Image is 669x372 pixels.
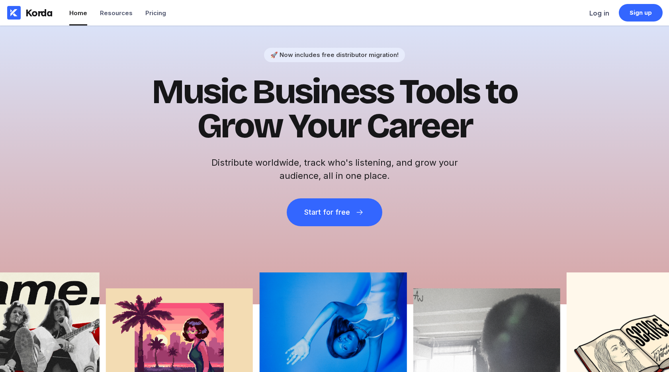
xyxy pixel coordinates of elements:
[207,156,462,182] h2: Distribute worldwide, track who's listening, and grow your audience, all in one place.
[589,9,609,17] div: Log in
[69,9,87,17] div: Home
[619,4,663,22] a: Sign up
[139,75,530,143] h1: Music Business Tools to Grow Your Career
[25,7,53,19] div: Korda
[100,9,133,17] div: Resources
[304,208,350,216] div: Start for free
[270,51,399,59] div: 🚀 Now includes free distributor migration!
[287,198,382,226] button: Start for free
[145,9,166,17] div: Pricing
[630,9,652,17] div: Sign up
